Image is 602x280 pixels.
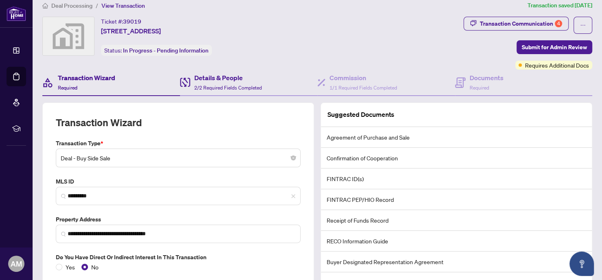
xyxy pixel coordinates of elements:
[327,109,394,120] article: Suggested Documents
[101,2,145,9] span: View Transaction
[58,85,77,91] span: Required
[580,22,586,28] span: ellipsis
[569,252,594,276] button: Open asap
[480,17,562,30] div: Transaction Communication
[194,73,262,83] h4: Details & People
[470,85,489,91] span: Required
[7,6,26,21] img: logo
[464,17,569,31] button: Transaction Communication4
[330,73,397,83] h4: Commission
[522,41,587,54] span: Submit for Admin Review
[527,1,592,10] article: Transaction saved [DATE]
[43,17,94,55] img: svg%3e
[516,40,592,54] button: Submit for Admin Review
[62,262,78,271] span: Yes
[470,73,503,83] h4: Documents
[56,215,301,224] label: Property Address
[61,194,66,199] img: search_icon
[96,1,98,10] li: /
[101,17,141,26] div: Ticket #:
[321,189,592,210] li: FINTRAC PEP/HIO Record
[56,116,142,129] h2: Transaction Wizard
[123,47,209,54] span: In Progress - Pending Information
[555,20,562,27] div: 4
[321,231,592,252] li: RECO Information Guide
[330,85,397,91] span: 1/1 Required Fields Completed
[321,127,592,148] li: Agreement of Purchase and Sale
[291,194,296,199] span: close
[101,26,161,36] span: [STREET_ADDRESS]
[321,168,592,189] li: FINTRAC ID(s)
[56,253,301,262] label: Do you have direct or indirect interest in this transaction
[101,45,212,56] div: Status:
[123,18,141,25] span: 39019
[11,258,22,269] span: AM
[291,155,296,160] span: close-circle
[321,252,592,272] li: Buyer Designated Representation Agreement
[58,73,115,83] h4: Transaction Wizard
[525,61,589,70] span: Requires Additional Docs
[56,177,301,186] label: MLS ID
[51,2,92,9] span: Deal Processing
[56,139,301,148] label: Transaction Type
[321,210,592,231] li: Receipt of Funds Record
[61,150,296,166] span: Deal - Buy Side Sale
[88,262,102,271] span: No
[42,3,48,9] span: home
[321,148,592,168] li: Confirmation of Cooperation
[194,85,262,91] span: 2/2 Required Fields Completed
[61,232,66,236] img: search_icon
